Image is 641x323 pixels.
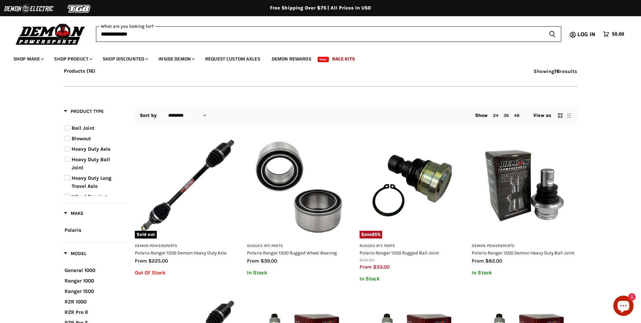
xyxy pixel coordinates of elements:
a: Polaris Ranger 1500 Demon Heavy Duty AxleSold out [135,133,241,239]
span: $44.00 [360,257,374,263]
strong: 16 [554,68,560,74]
img: Demon Electric Logo 2 [3,2,54,15]
span: Heavy Duty Long Travel Axle [72,175,112,189]
span: Showing results [534,68,577,74]
a: Polaris Ranger 1500 Rugged Wheel Bearing [247,250,337,255]
button: Products (16) [64,68,95,74]
inbox-online-store-chat: Shopify online store chat [611,296,636,318]
a: Polaris Ranger 1500 Demon Heavy Duty Ball Joint [472,250,574,255]
span: Product Type [64,108,104,114]
a: Log in [574,31,599,38]
span: 25 [372,232,377,237]
a: Shop Product [49,52,96,66]
span: Log in [577,30,595,39]
span: General 1000 [65,267,95,273]
div: Free Shipping Over $75 | All Prices In USD [50,5,591,11]
span: $33.00 [373,264,390,270]
span: Save % [360,231,383,238]
img: Demon Powersports [14,22,88,46]
span: RZR Pro R [65,309,88,315]
span: Show [475,113,488,118]
span: $225.00 [148,258,168,264]
span: Make [64,210,83,216]
a: Request Custom Axles [200,52,265,66]
span: $0.00 [612,31,624,38]
a: Shop Discounted [98,52,152,66]
span: Ranger 1000 [65,278,94,284]
button: Filter by Model [64,250,87,259]
a: 24 [493,113,498,118]
a: Polaris Ranger 1500 Rugged Ball Joint [360,250,439,255]
label: Sort by [140,113,157,118]
form: Product [96,26,561,42]
img: Polaris Ranger 1500 Demon Heavy Duty Ball Joint [472,133,577,239]
span: Model [64,251,87,256]
h3: Demon Powersports [135,244,241,249]
span: Heavy Duty Axle [72,146,110,152]
button: list view [566,112,572,119]
button: Search [543,26,561,42]
span: Ranger 1500 [65,288,94,294]
a: Shop Make [8,52,48,66]
p: In Stock [247,270,353,276]
button: Filter by Make [64,210,83,219]
a: Polaris Ranger 1500 Demon Heavy Duty Axle [135,250,226,255]
p: Out Of Stock [135,270,241,276]
ul: Main menu [8,49,622,66]
span: from [135,258,147,264]
img: TGB Logo 2 [54,2,105,15]
a: Inside Demon [153,52,199,66]
span: Polaris [65,227,81,233]
p: In Stock [472,270,577,276]
span: Wheel Bearing [72,194,107,200]
span: Heavy Duty Ball Joint [72,156,110,171]
span: $39.00 [261,258,277,264]
img: Polaris Ranger 1500 Demon Heavy Duty Axle [135,133,241,239]
span: Blowout [72,135,91,142]
input: When autocomplete results are available use up and down arrows to review and enter to select [96,26,543,42]
img: Polaris Ranger 1500 Rugged Ball Joint [360,133,465,239]
span: $82.00 [485,258,502,264]
span: from [360,264,372,270]
p: In Stock [360,276,465,282]
a: Demon Rewards [267,52,316,66]
a: 48 [514,113,519,118]
h3: Demon Powersports [472,244,577,249]
a: Race Kits [327,52,360,66]
span: Ball Joint [72,125,95,131]
span: from [247,258,259,264]
span: Sold out [135,231,157,238]
button: Filter by Product Type [64,108,104,117]
span: View as [533,113,551,118]
span: from [472,258,484,264]
img: Polaris Ranger 1500 Rugged Wheel Bearing [247,133,353,239]
h3: Rugged ATV Parts [360,244,465,249]
a: 36 [503,113,509,118]
a: Polaris Ranger 1500 Rugged Ball JointSave25% [360,133,465,239]
h3: Rugged ATV Parts [247,244,353,249]
a: $0.00 [599,29,627,39]
button: grid view [557,112,564,119]
span: New! [318,57,329,62]
span: RZR 1000 [65,299,87,305]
